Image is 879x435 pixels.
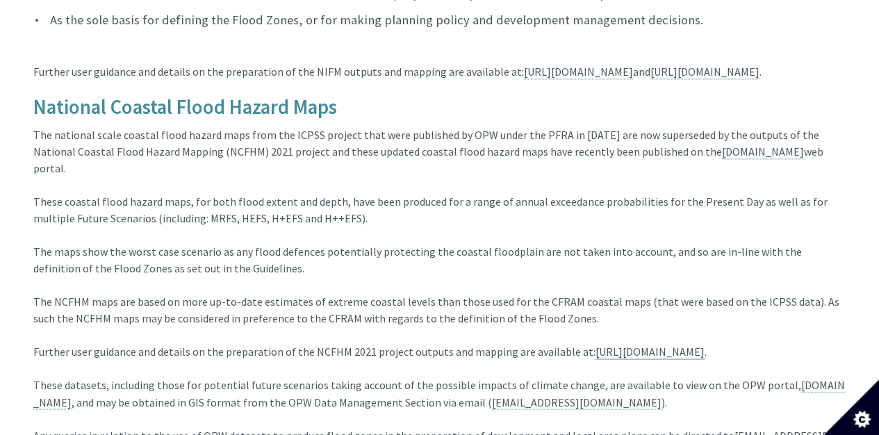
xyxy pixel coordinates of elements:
a: [URL][DOMAIN_NAME] [595,345,705,359]
h4: National Coastal Flood Hazard Maps [33,97,846,119]
button: Set cookie preferences [823,379,879,435]
a: [EMAIL_ADDRESS][DOMAIN_NAME] [492,395,662,409]
li: As the sole basis for defining the Flood Zones, or for making planning policy and development man... [33,10,846,30]
a: [DOMAIN_NAME] [33,378,845,409]
a: [URL][DOMAIN_NAME] [650,65,759,79]
a: [URL][DOMAIN_NAME] [524,65,633,79]
a: [DOMAIN_NAME] [722,145,804,159]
